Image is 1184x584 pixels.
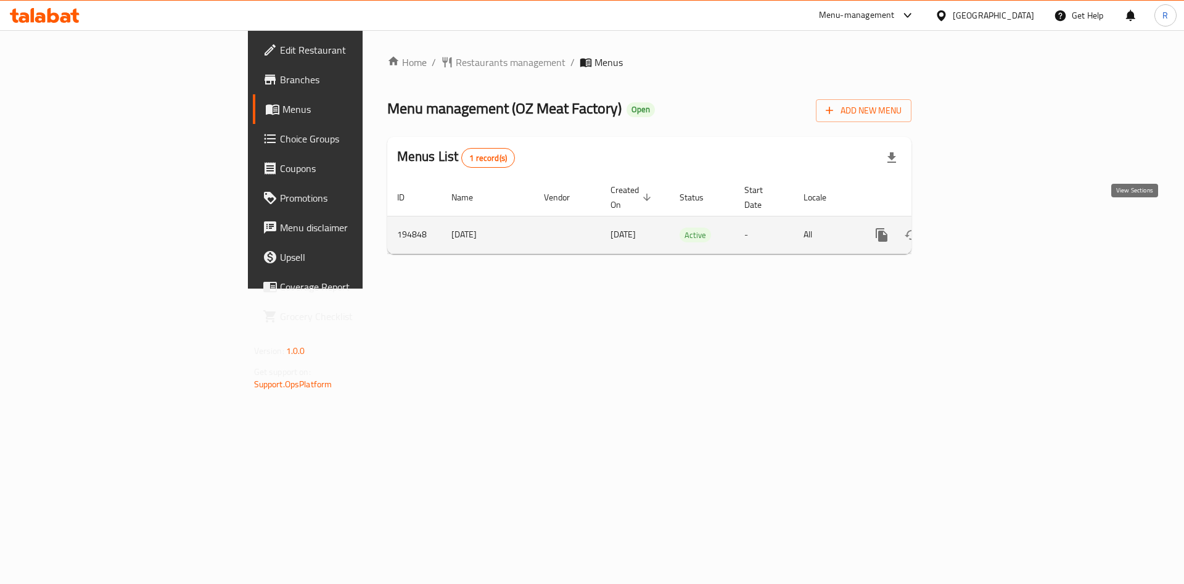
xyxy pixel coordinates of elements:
[280,279,436,294] span: Coverage Report
[254,343,284,359] span: Version:
[387,179,995,254] table: enhanced table
[744,183,779,212] span: Start Date
[387,94,622,122] span: Menu management ( OZ Meat Factory )
[897,220,926,250] button: Change Status
[280,43,436,57] span: Edit Restaurant
[826,103,902,118] span: Add New Menu
[254,364,311,380] span: Get support on:
[253,154,446,183] a: Coupons
[1162,9,1168,22] span: R
[456,55,565,70] span: Restaurants management
[461,148,515,168] div: Total records count
[953,9,1034,22] div: [GEOGRAPHIC_DATA]
[544,190,586,205] span: Vendor
[253,65,446,94] a: Branches
[610,226,636,242] span: [DATE]
[594,55,623,70] span: Menus
[387,55,912,70] nav: breadcrumb
[253,213,446,242] a: Menu disclaimer
[280,191,436,205] span: Promotions
[397,147,515,168] h2: Menus List
[253,124,446,154] a: Choice Groups
[397,190,421,205] span: ID
[280,250,436,265] span: Upsell
[877,143,906,173] div: Export file
[253,302,446,331] a: Grocery Checklist
[442,216,534,253] td: [DATE]
[734,216,794,253] td: -
[286,343,305,359] span: 1.0.0
[253,242,446,272] a: Upsell
[253,94,446,124] a: Menus
[280,309,436,324] span: Grocery Checklist
[253,183,446,213] a: Promotions
[441,55,565,70] a: Restaurants management
[254,376,332,392] a: Support.OpsPlatform
[816,99,911,122] button: Add New Menu
[627,102,655,117] div: Open
[451,190,489,205] span: Name
[610,183,655,212] span: Created On
[253,272,446,302] a: Coverage Report
[282,102,436,117] span: Menus
[280,161,436,176] span: Coupons
[857,179,995,216] th: Actions
[462,152,514,164] span: 1 record(s)
[570,55,575,70] li: /
[794,216,857,253] td: All
[804,190,842,205] span: Locale
[627,104,655,115] span: Open
[280,72,436,87] span: Branches
[867,220,897,250] button: more
[680,190,720,205] span: Status
[680,228,711,242] span: Active
[253,35,446,65] a: Edit Restaurant
[819,8,895,23] div: Menu-management
[280,220,436,235] span: Menu disclaimer
[280,131,436,146] span: Choice Groups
